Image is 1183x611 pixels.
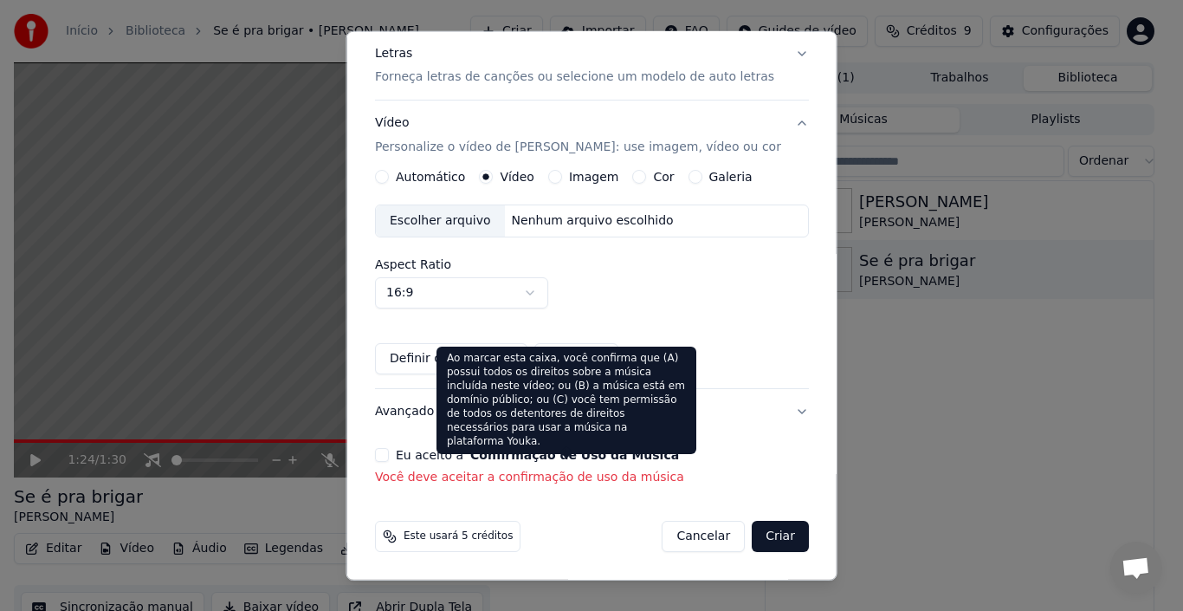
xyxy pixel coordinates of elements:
[396,171,465,183] label: Automático
[396,449,679,461] label: Eu aceito a
[375,114,781,156] div: Vídeo
[375,389,809,434] button: Avançado
[375,170,809,388] div: VídeoPersonalize o vídeo de [PERSON_NAME]: use imagem, vídeo ou cor
[375,30,809,100] button: LetrasForneça letras de canções ou selecione um modelo de auto letras
[375,469,809,486] p: Você deve aceitar a confirmação de uso da música
[662,521,745,552] button: Cancelar
[376,205,505,237] div: Escolher arquivo
[470,449,679,461] button: Eu aceito a
[504,212,680,230] div: Nenhum arquivo escolhido
[708,171,752,183] label: Galeria
[500,171,534,183] label: Vídeo
[752,521,809,552] button: Criar
[375,343,527,374] button: Definir como Padrão
[375,258,809,270] label: Aspect Ratio
[375,44,412,62] div: Letras
[375,68,774,86] p: Forneça letras de canções ou selecione um modelo de auto letras
[375,101,809,170] button: VídeoPersonalize o vídeo de [PERSON_NAME]: use imagem, vídeo ou cor
[534,343,618,374] button: Redefinir
[568,171,617,183] label: Imagem
[653,171,674,183] label: Cor
[404,530,513,543] span: Este usará 5 créditos
[375,139,781,156] p: Personalize o vídeo de [PERSON_NAME]: use imagem, vídeo ou cor
[436,347,696,454] div: Ao marcar esta caixa, você confirma que (A) possui todos os direitos sobre a música incluída nest...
